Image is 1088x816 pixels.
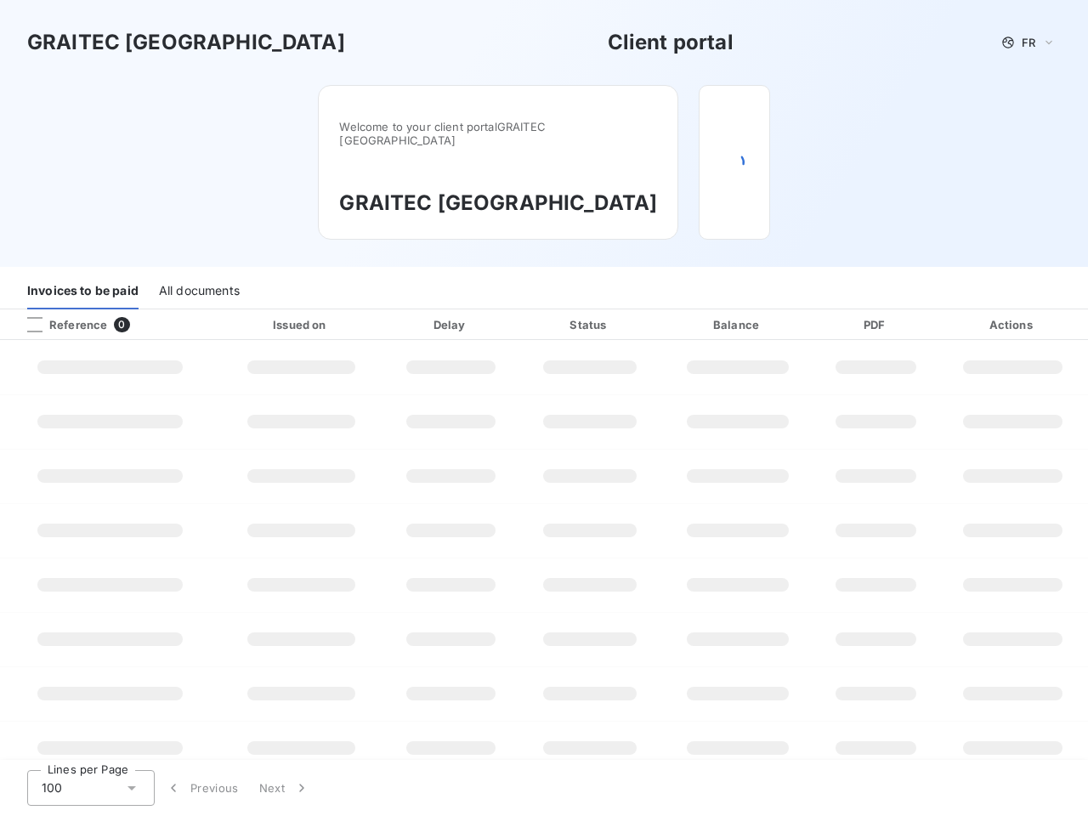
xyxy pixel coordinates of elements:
[940,316,1085,333] div: Actions
[14,317,107,332] div: Reference
[819,316,934,333] div: PDF
[27,27,345,58] h3: GRAITEC [GEOGRAPHIC_DATA]
[249,770,320,806] button: Next
[155,770,249,806] button: Previous
[159,274,240,309] div: All documents
[387,316,516,333] div: Delay
[27,274,139,309] div: Invoices to be paid
[608,27,734,58] h3: Client portal
[523,316,658,333] div: Status
[223,316,379,333] div: Issued on
[42,779,62,796] span: 100
[1022,36,1035,49] span: FR
[339,188,657,218] h3: GRAITEC [GEOGRAPHIC_DATA]
[339,120,657,147] span: Welcome to your client portal GRAITEC [GEOGRAPHIC_DATA]
[114,317,129,332] span: 0
[664,316,811,333] div: Balance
